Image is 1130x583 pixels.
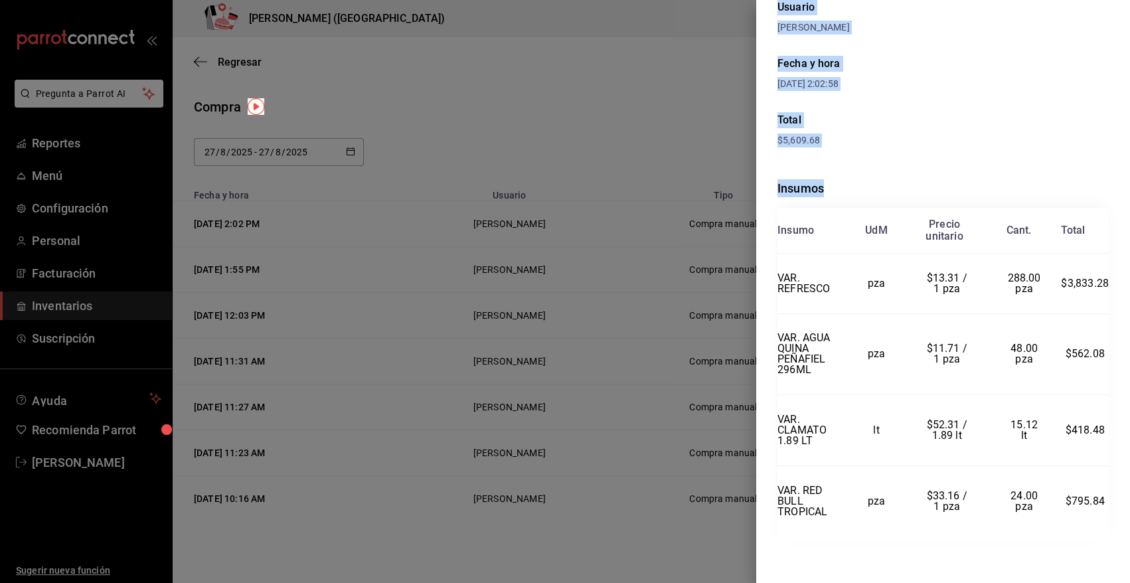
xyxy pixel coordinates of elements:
span: $418.48 [1066,424,1105,436]
span: $3,833.28 [1061,277,1109,290]
div: Fecha y hora [777,56,943,72]
span: $52.31 / 1.89 lt [926,418,970,442]
div: [PERSON_NAME] [777,21,1109,35]
div: UdM [865,224,888,236]
span: 24.00 pza [1010,489,1040,513]
span: 15.12 lt [1010,418,1040,442]
span: $562.08 [1066,347,1105,360]
td: VAR. CLAMATO 1.89 LT [777,395,847,466]
td: pza [847,313,907,395]
div: Cant. [1007,224,1032,236]
span: $5,609.68 [777,135,820,145]
td: VAR. AGUA QUINA PEÑAFIEL 296ML [777,313,847,395]
div: Precio unitario [926,218,963,242]
td: lt [847,395,907,466]
td: pza [847,254,907,314]
span: 288.00 pza [1008,272,1044,295]
span: 48.00 pza [1010,342,1040,365]
div: Total [777,112,1109,128]
td: pza [847,465,907,536]
div: Insumo [777,224,814,236]
span: $13.31 / 1 pza [926,272,970,295]
td: VAR. RED BULL TROPICAL [777,465,847,536]
span: $795.84 [1066,495,1105,507]
img: Tooltip marker [248,98,264,115]
div: [DATE] 2:02:58 [777,77,943,91]
span: $11.71 / 1 pza [926,342,970,365]
span: $33.16 / 1 pza [926,489,970,513]
div: Total [1061,224,1085,236]
div: Insumos [777,179,1109,197]
td: VAR. REFRESCO [777,254,847,314]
